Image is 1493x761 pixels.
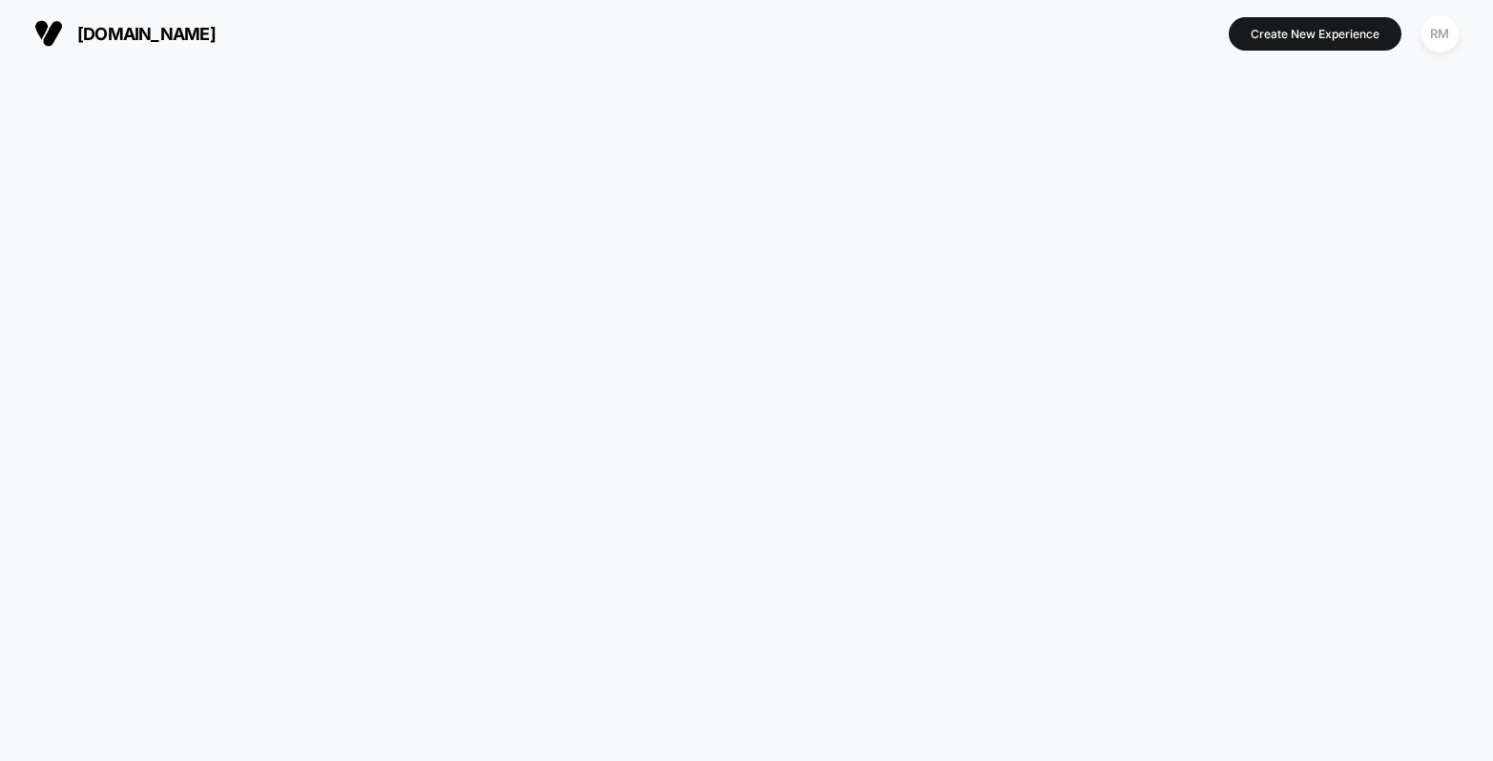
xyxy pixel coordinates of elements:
button: Create New Experience [1229,17,1401,51]
button: [DOMAIN_NAME] [29,18,221,49]
img: Visually logo [34,19,63,48]
span: [DOMAIN_NAME] [77,24,216,44]
button: RM [1416,14,1464,53]
div: RM [1421,15,1459,53]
